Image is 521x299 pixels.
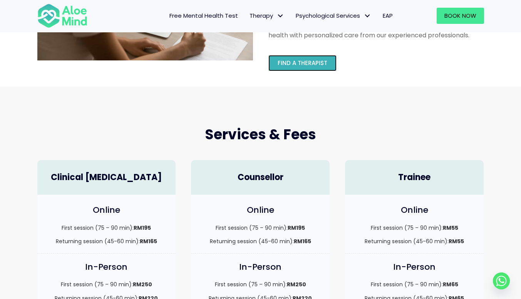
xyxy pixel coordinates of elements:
p: First session (75 – 90 min): [353,281,476,288]
h4: Online [199,204,322,216]
span: Therapy: submenu [275,10,286,22]
strong: RM55 [449,237,464,245]
strong: RM65 [443,281,458,288]
strong: RM55 [443,224,458,232]
nav: Menu [97,8,399,24]
p: First session (75 – 90 min): [199,281,322,288]
a: Whatsapp [493,272,510,289]
h4: Online [45,204,168,216]
p: Returning session (45-60 min): [353,237,476,245]
a: TherapyTherapy: submenu [244,8,290,24]
h4: Trainee [353,172,476,184]
h4: In-Person [353,261,476,273]
p: Returning session (45-60 min): [45,237,168,245]
span: Find a therapist [278,59,327,67]
h4: In-Person [45,261,168,273]
span: Therapy [250,12,284,20]
h4: Online [353,204,476,216]
span: Psychological Services [296,12,371,20]
span: Services & Fees [205,125,316,144]
p: First session (75 – 90 min): [45,281,168,288]
strong: RM195 [288,224,305,232]
span: Psychological Services: submenu [362,10,373,22]
strong: RM195 [134,224,151,232]
span: EAP [383,12,393,20]
h4: Clinical [MEDICAL_DATA] [45,172,168,184]
strong: RM165 [140,237,157,245]
p: First session (75 – 90 min): [353,224,476,232]
a: Psychological ServicesPsychological Services: submenu [290,8,377,24]
span: Book Now [444,12,476,20]
a: Book Now [437,8,484,24]
strong: RM250 [287,281,306,288]
p: Returning session (45-60 min): [199,237,322,245]
a: Find a therapist [268,55,337,71]
strong: RM250 [133,281,152,288]
h4: Counsellor [199,172,322,184]
p: First session (75 – 90 min): [45,224,168,232]
img: Aloe mind Logo [37,3,87,28]
span: Free Mental Health Test [169,12,238,20]
p: First session (75 – 90 min): [199,224,322,232]
a: EAP [377,8,399,24]
a: Free Mental Health Test [164,8,244,24]
h4: In-Person [199,261,322,273]
strong: RM165 [294,237,311,245]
